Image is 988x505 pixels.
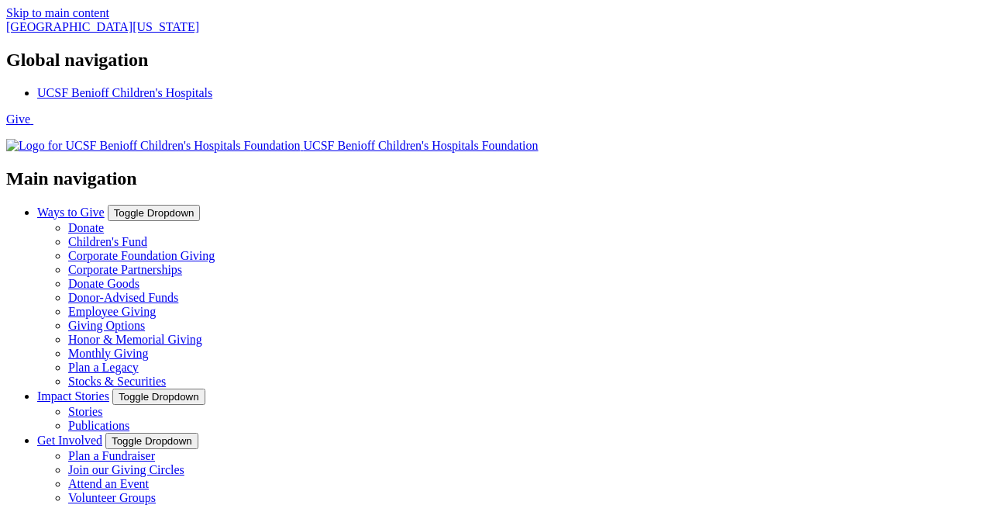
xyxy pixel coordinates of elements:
[37,86,212,99] a: UCSF Benioff Children's Hospitals
[6,168,982,189] h2: Main navigation
[6,139,539,152] a: UCSF Benioff Children's Hospitals Foundation
[68,319,145,332] a: Giving Options
[6,50,982,71] h2: Global navigation
[68,463,184,476] a: Join our Giving Circles
[6,112,33,126] a: Give
[68,263,182,276] a: Corporate Partnerships
[68,221,104,234] a: Donate
[68,235,147,248] a: Children's Fund
[105,433,198,449] button: Toggle Dropdown
[6,6,109,19] a: Skip to main content
[112,389,205,405] button: Toggle Dropdown
[68,477,149,490] a: Attend an Event
[68,491,156,504] a: Volunteer Groups
[108,205,201,221] button: Toggle Dropdown
[68,291,178,304] a: Donor-Advised Funds
[68,277,139,290] a: Donate Goods
[37,434,102,447] a: Get Involved
[68,361,139,374] a: Plan a Legacy
[68,249,215,262] a: Corporate Foundation Giving
[68,405,102,418] a: Stories
[303,139,538,152] span: UCSF Benioff Children's Hospitals Foundation
[68,347,149,360] a: Monthly Giving
[68,305,156,318] a: Employee Giving
[6,20,199,33] a: [GEOGRAPHIC_DATA][US_STATE]
[68,333,202,346] a: Honor & Memorial Giving
[68,449,155,462] a: Plan a Fundraiser
[37,389,109,403] a: Impact Stories
[6,139,300,153] img: Logo for UCSF Benioff Children's Hospitals Foundation
[68,419,129,432] a: Publications
[68,375,166,388] a: Stocks & Securities
[37,206,105,219] a: Ways to Give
